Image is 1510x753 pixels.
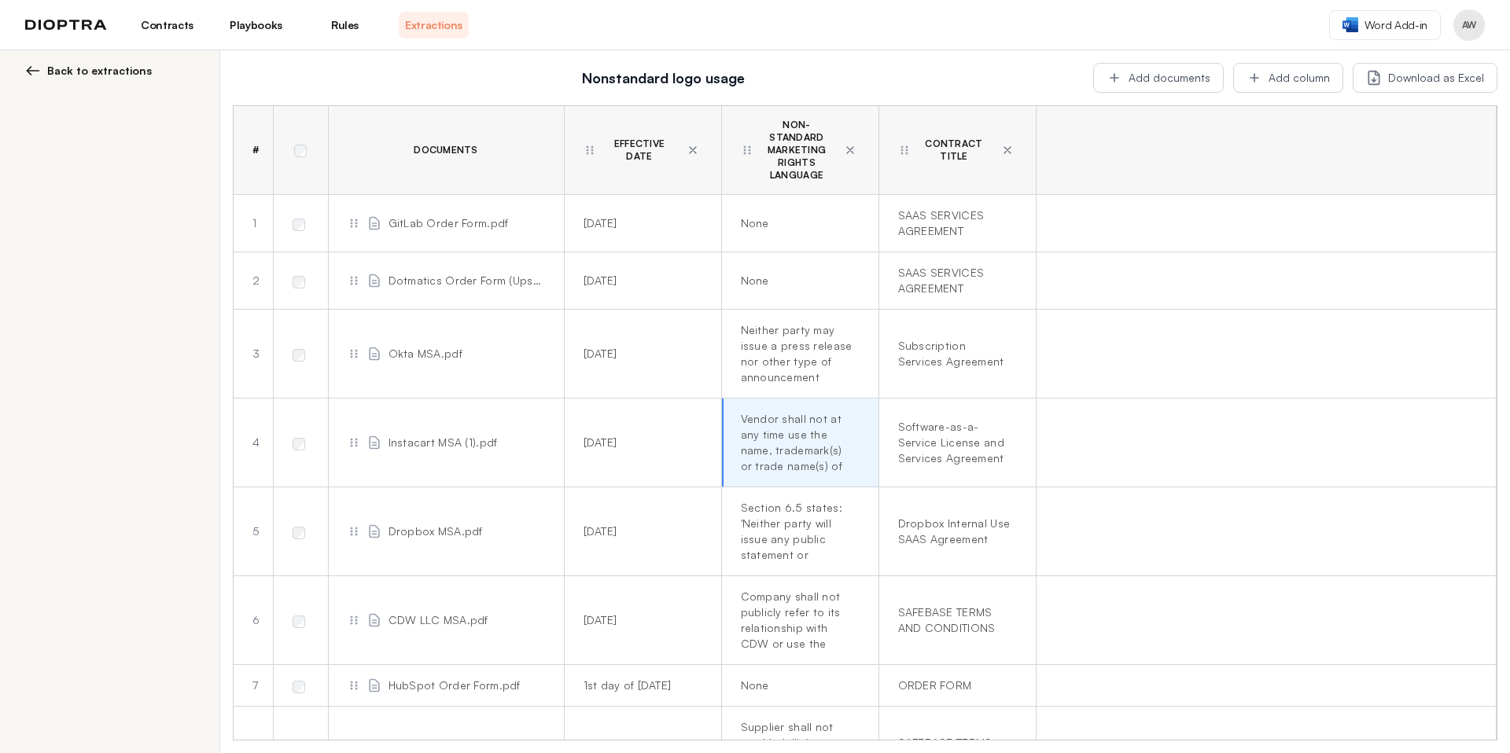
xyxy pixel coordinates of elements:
a: Rules [310,12,380,39]
button: Profile menu [1453,9,1485,41]
a: Extractions [399,12,469,39]
td: 5 [234,487,273,576]
div: None [741,678,853,693]
div: Subscription Services Agreement [898,338,1011,369]
button: Back to extractions [25,63,201,79]
span: Contract Title [917,138,992,163]
img: logo [25,20,107,31]
div: Company shall not publicly refer to its relationship with CDW or use the CDW's trademarks or logo... [741,589,853,652]
td: 2 [234,252,273,310]
div: Neither party may issue a press release nor other type of announcement related to the Agreement w... [741,322,853,385]
span: Dropbox MSA.pdf [389,523,483,539]
td: 4 [234,399,273,487]
span: Okta MSA.pdf [389,346,462,362]
button: Download as Excel [1353,63,1497,93]
button: Add column [1233,63,1343,93]
div: [DATE] [584,346,696,362]
div: Software-as-a-Service License and Services Agreement [898,419,1011,466]
a: Playbooks [221,12,291,39]
img: left arrow [25,63,41,79]
span: Dotmatics Order Form (Upsell).pdf [389,273,545,288]
div: SAFEBASE TERMS AND CONDITIONS [898,604,1011,636]
div: SAAS SERVICES AGREEMENT [898,265,1011,296]
div: Dropbox Internal Use SAAS Agreement [898,516,1011,547]
th: # [234,106,273,195]
span: Non-Standard Marketing Rights Language [760,119,834,182]
span: HubSpot Order Form.pdf [389,678,521,693]
div: None [741,273,853,288]
a: Contracts [132,12,202,39]
div: Section 6.5 states: 'Neither party will issue any public statement or promotional materials discl... [741,500,853,563]
div: 1st day of [DATE] [584,678,696,693]
div: [DATE] [584,273,696,288]
button: Add documents [1093,63,1224,93]
div: [DATE] [584,523,696,539]
div: Vendor shall not at any time use the name, trademark(s) or trade name(s) of Instacart or its affi... [741,411,853,474]
span: CDW LLC MSA.pdf [389,612,488,628]
td: 3 [234,310,273,399]
span: Word Add-in [1365,17,1427,33]
button: Delete column [998,141,1017,160]
button: Delete column [841,141,860,160]
div: ORDER FORM [898,678,1011,693]
td: 1 [234,195,273,252]
span: GitLab Order Form.pdf [389,215,509,231]
div: [DATE] [584,612,696,628]
td: 7 [234,665,273,707]
span: Instacart MSA (1).pdf [389,435,498,450]
span: Effective Date [602,138,677,163]
button: Delete column [683,141,702,160]
span: Back to extractions [47,63,152,79]
td: 6 [234,576,273,665]
a: Word Add-in [1329,10,1441,40]
div: None [741,215,853,231]
div: SAAS SERVICES AGREEMENT [898,208,1011,239]
img: word [1342,17,1358,32]
h2: Nonstandard logo usage [242,67,1084,89]
th: Documents [328,106,564,195]
div: [DATE] [584,435,696,450]
div: [DATE] [584,215,696,231]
